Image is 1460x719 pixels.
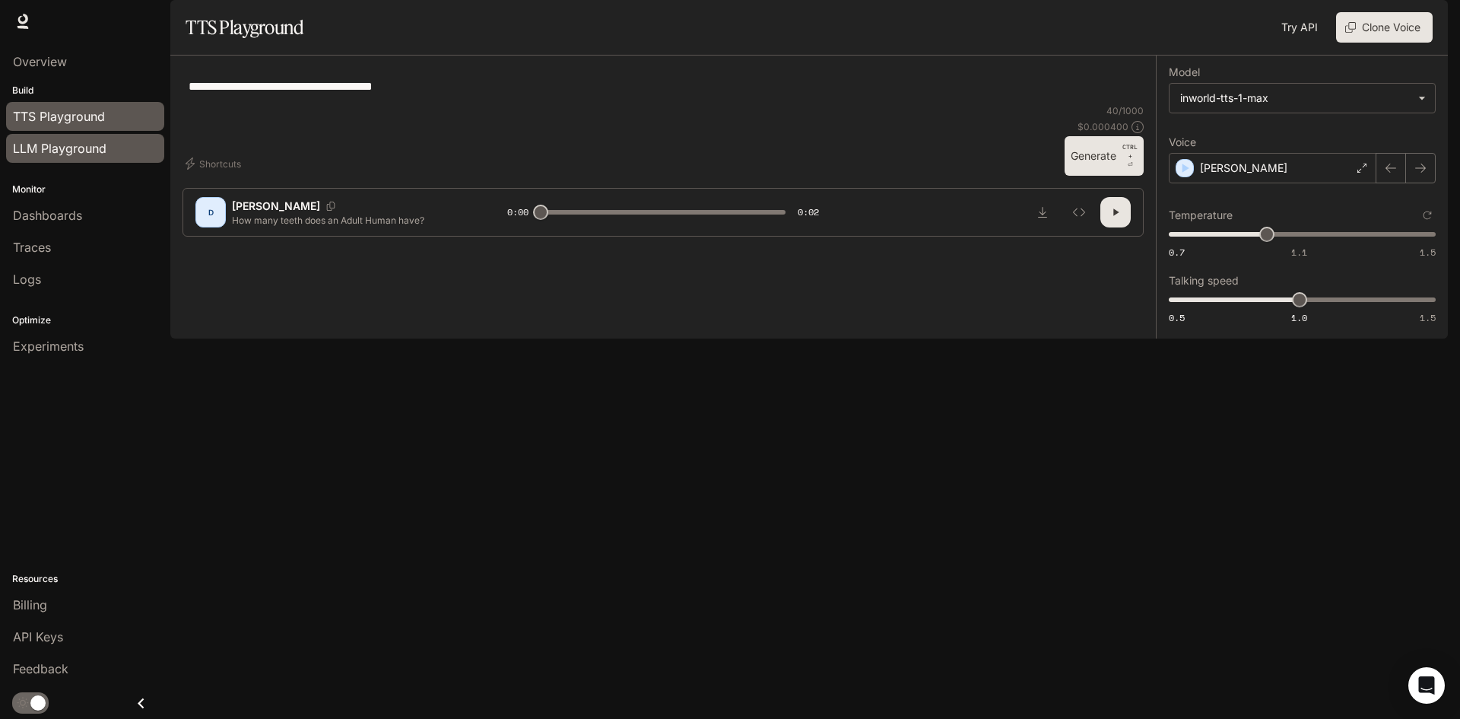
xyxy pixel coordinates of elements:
[798,205,819,220] span: 0:02
[1027,197,1058,227] button: Download audio
[1169,275,1239,286] p: Talking speed
[182,151,247,176] button: Shortcuts
[1064,197,1094,227] button: Inspect
[1169,311,1185,324] span: 0.5
[1122,142,1138,170] p: ⏎
[1180,91,1411,106] div: inworld-tts-1-max
[1170,84,1435,113] div: inworld-tts-1-max
[1169,137,1196,148] p: Voice
[1169,246,1185,259] span: 0.7
[1420,311,1436,324] span: 1.5
[1336,12,1433,43] button: Clone Voice
[1065,136,1144,176] button: GenerateCTRL +⏎
[1291,246,1307,259] span: 1.1
[232,214,471,227] p: How many teeth does an Adult Human have?
[1122,142,1138,161] p: CTRL +
[1200,161,1287,176] p: [PERSON_NAME]
[198,200,223,224] div: D
[1408,667,1445,704] div: Open Intercom Messenger
[1169,210,1233,221] p: Temperature
[1106,104,1144,117] p: 40 / 1000
[232,199,320,214] p: [PERSON_NAME]
[507,205,528,220] span: 0:00
[1078,120,1128,133] p: $ 0.000400
[1419,207,1436,224] button: Reset to default
[186,12,303,43] h1: TTS Playground
[1169,67,1200,78] p: Model
[1291,311,1307,324] span: 1.0
[320,202,341,211] button: Copy Voice ID
[1275,12,1324,43] a: Try API
[1420,246,1436,259] span: 1.5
